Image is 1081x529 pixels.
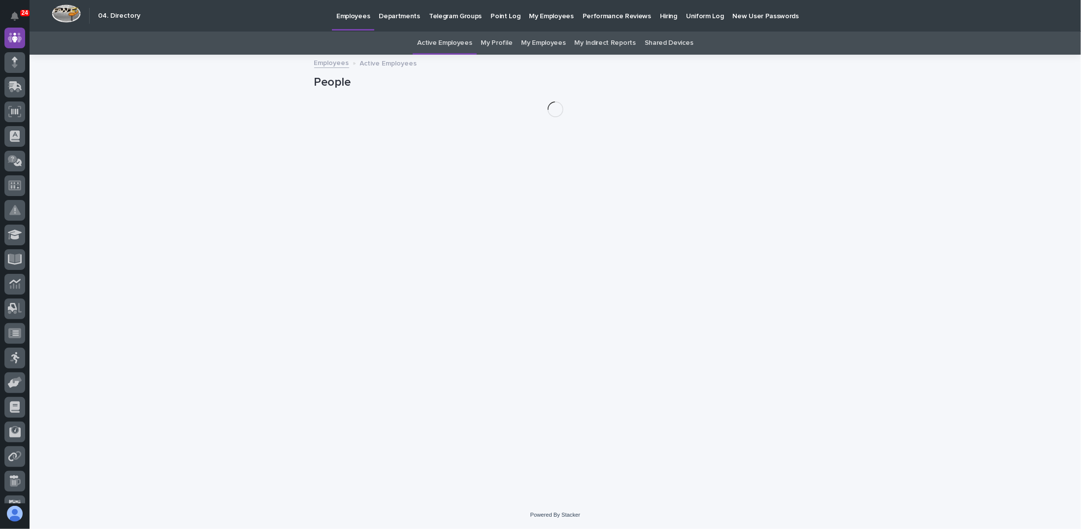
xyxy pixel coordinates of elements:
[22,9,28,16] p: 24
[314,57,349,68] a: Employees
[521,32,565,55] a: My Employees
[12,12,25,28] div: Notifications24
[98,12,140,20] h2: 04. Directory
[575,32,636,55] a: My Indirect Reports
[481,32,513,55] a: My Profile
[314,75,797,90] h1: People
[52,4,81,23] img: Workspace Logo
[645,32,693,55] a: Shared Devices
[4,503,25,524] button: users-avatar
[530,512,580,518] a: Powered By Stacker
[4,6,25,27] button: Notifications
[360,57,417,68] p: Active Employees
[417,32,472,55] a: Active Employees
